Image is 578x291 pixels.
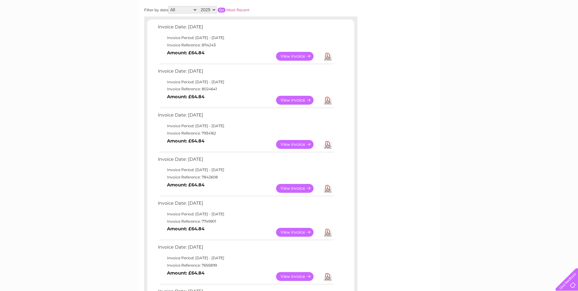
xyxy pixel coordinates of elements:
[156,199,335,210] td: Invoice Date: [DATE]
[226,8,250,12] a: Most Recent
[276,140,321,149] a: View
[324,96,332,105] a: Download
[156,111,335,122] td: Invoice Date: [DATE]
[156,174,335,181] td: Invoice Reference: 7842608
[156,23,335,34] td: Invoice Date: [DATE]
[167,270,204,276] b: Amount: £64.84
[144,6,304,13] div: Filter by date
[324,52,332,61] a: Download
[156,254,335,262] td: Invoice Period: [DATE] - [DATE]
[156,67,335,78] td: Invoice Date: [DATE]
[156,218,335,225] td: Invoice Reference: 7749901
[156,85,335,93] td: Invoice Reference: 8024641
[503,26,521,31] a: Telecoms
[156,166,335,174] td: Invoice Period: [DATE] - [DATE]
[156,155,335,167] td: Invoice Date: [DATE]
[20,16,51,34] img: logo.png
[537,26,552,31] a: Contact
[324,140,332,149] a: Download
[463,3,505,11] a: 0333 014 3131
[156,262,335,269] td: Invoice Reference: 7655899
[156,243,335,254] td: Invoice Date: [DATE]
[324,184,332,193] a: Download
[324,272,332,281] a: Download
[167,226,204,232] b: Amount: £64.84
[276,184,321,193] a: View
[167,138,204,144] b: Amount: £64.84
[156,130,335,137] td: Invoice Reference: 7934162
[276,52,321,61] a: View
[558,26,572,31] a: Log out
[486,26,499,31] a: Energy
[276,228,321,237] a: View
[471,26,482,31] a: Water
[156,210,335,218] td: Invoice Period: [DATE] - [DATE]
[156,34,335,41] td: Invoice Period: [DATE] - [DATE]
[156,78,335,86] td: Invoice Period: [DATE] - [DATE]
[156,122,335,130] td: Invoice Period: [DATE] - [DATE]
[167,182,204,188] b: Amount: £64.84
[276,272,321,281] a: View
[276,96,321,105] a: View
[145,3,433,30] div: Clear Business is a trading name of Verastar Limited (registered in [GEOGRAPHIC_DATA] No. 3667643...
[525,26,534,31] a: Blog
[156,41,335,49] td: Invoice Reference: 8114243
[167,94,204,99] b: Amount: £64.84
[324,228,332,237] a: Download
[167,50,204,56] b: Amount: £64.84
